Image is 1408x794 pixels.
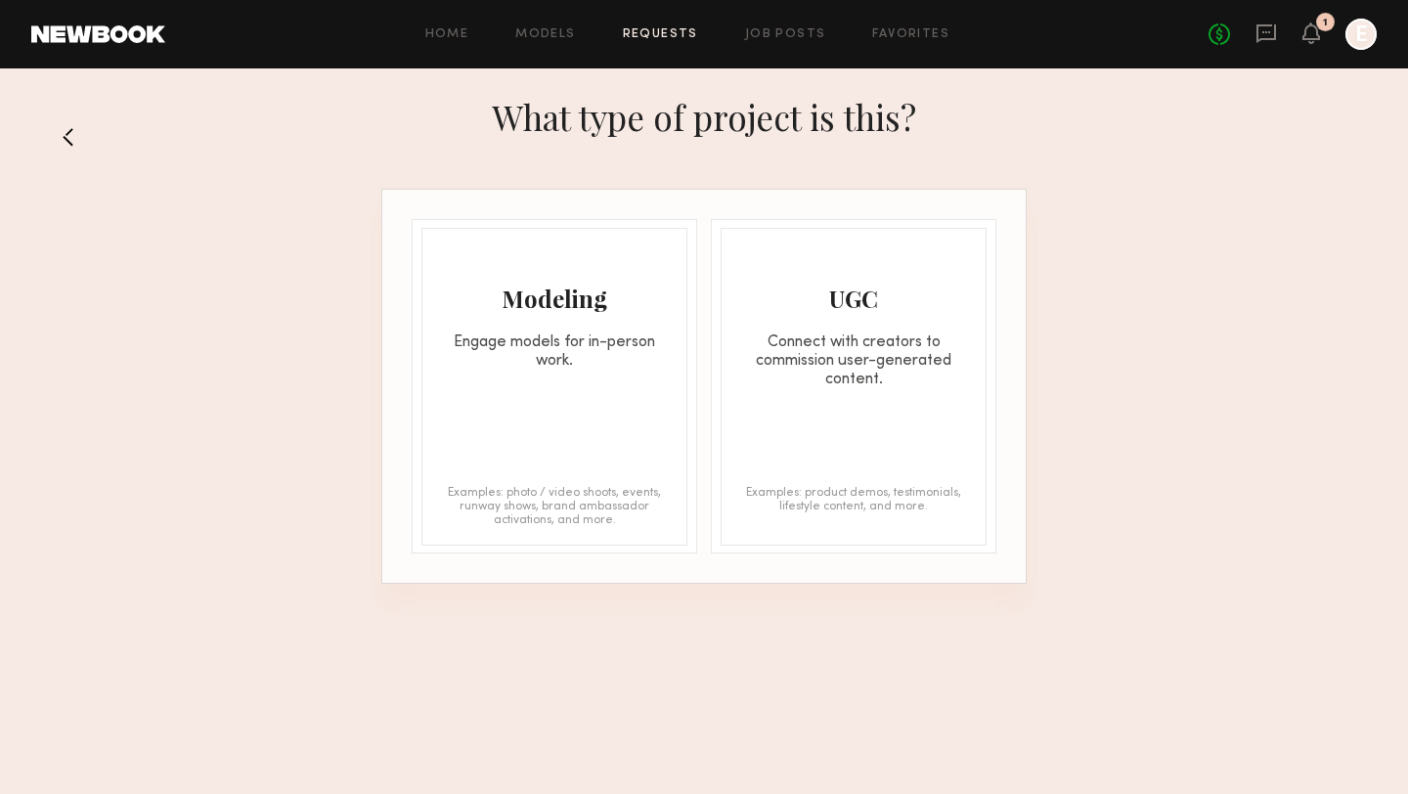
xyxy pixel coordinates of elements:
div: UGC [722,283,986,314]
div: Examples: product demos, testimonials, lifestyle content, and more. [741,486,966,525]
a: Favorites [872,28,949,41]
a: E [1345,19,1377,50]
div: Examples: photo / video shoots, events, runway shows, brand ambassador activations, and more. [442,486,667,525]
div: Connect with creators to commission user-generated content. [722,333,986,389]
div: Modeling [422,283,686,314]
a: Models [515,28,575,41]
a: Requests [623,28,698,41]
div: 1 [1323,18,1328,28]
a: Job Posts [745,28,826,41]
a: Home [425,28,469,41]
h1: What type of project is this? [492,94,916,140]
div: Engage models for in-person work. [422,333,686,371]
